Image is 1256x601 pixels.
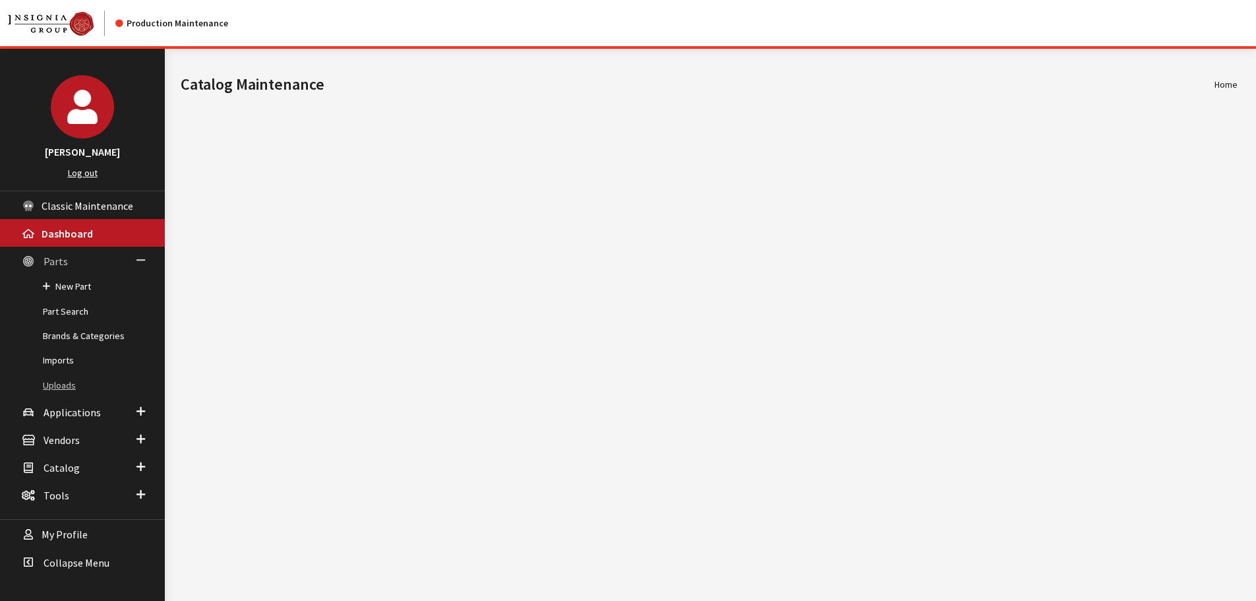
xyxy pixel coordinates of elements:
[44,461,80,474] span: Catalog
[44,556,109,569] span: Collapse Menu
[44,433,80,447] span: Vendors
[8,11,115,36] a: Insignia Group logo
[44,406,101,419] span: Applications
[181,73,1214,96] h1: Catalog Maintenance
[44,255,68,268] span: Parts
[42,199,133,212] span: Classic Maintenance
[68,167,98,179] a: Log out
[51,75,114,139] img: Cheyenne Dorton
[42,528,88,542] span: My Profile
[1214,78,1238,92] li: Home
[115,16,228,30] div: Production Maintenance
[42,227,93,240] span: Dashboard
[44,489,69,502] span: Tools
[8,12,94,36] img: Catalog Maintenance
[13,144,152,160] h3: [PERSON_NAME]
